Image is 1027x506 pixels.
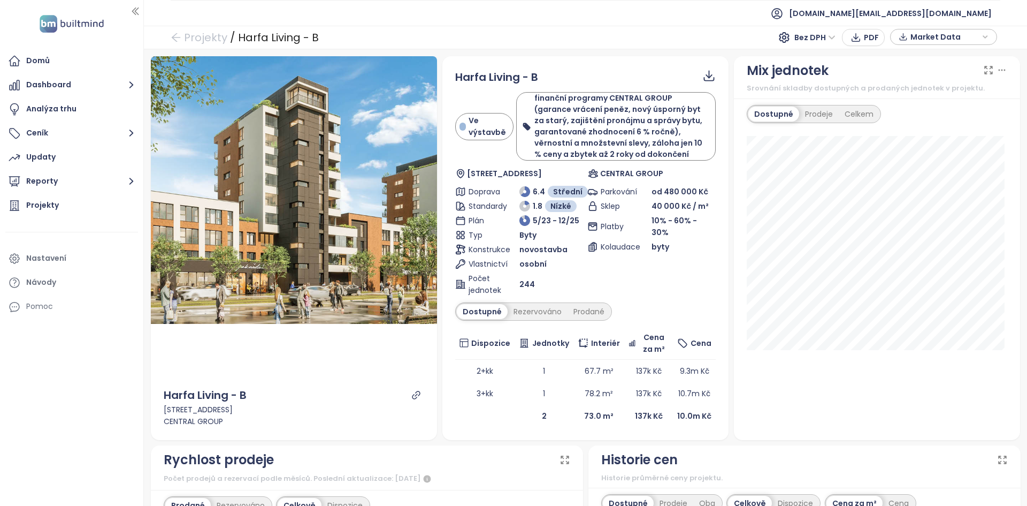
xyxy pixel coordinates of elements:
[910,29,979,45] span: Market Data
[26,150,56,164] div: Updaty
[542,411,547,421] b: 2
[553,186,583,198] span: Střední
[680,366,709,376] span: 9.3m Kč
[550,200,571,212] span: Nízké
[573,360,624,382] td: 67.7 m²
[652,215,697,238] span: 10% - 60% - 30%
[164,450,274,470] div: Rychlost prodeje
[519,278,535,290] span: 244
[842,29,885,46] button: PDF
[533,215,579,226] span: 5/23 - 12/25
[26,276,56,289] div: Návody
[164,387,247,404] div: Harfa Living - B
[678,388,710,399] span: 10.7m Kč
[411,390,421,400] a: link
[5,147,138,168] a: Updaty
[515,382,573,405] td: 1
[789,1,992,26] span: [DOMAIN_NAME][EMAIL_ADDRESS][DOMAIN_NAME]
[533,186,545,198] span: 6.4
[26,102,76,116] div: Analýza trhu
[467,168,542,179] span: [STREET_ADDRESS]
[26,199,59,212] div: Projekty
[5,171,138,192] button: Reporty
[508,304,568,319] div: Rezervováno
[584,411,614,421] b: 73.0 m²
[652,241,669,253] span: byty
[455,360,515,382] td: 2+kk
[519,229,537,241] span: Byty
[469,186,501,198] span: Doprava
[5,99,138,120] a: Analýza trhu
[601,450,678,470] div: Historie cen
[469,273,501,296] span: Počet jednotek
[896,29,991,45] div: button
[164,473,570,486] div: Počet prodejů a rezervací podle měsíců. Poslední aktualizace: [DATE]
[5,50,138,72] a: Domů
[573,382,624,405] td: 78.2 m²
[455,70,538,85] span: Harfa Living - B
[515,360,573,382] td: 1
[230,28,235,47] div: /
[519,244,568,255] span: novostavba
[469,215,501,226] span: Plán
[601,473,1008,484] div: Historie průměrné ceny projektu.
[5,296,138,318] div: Pomoc
[469,244,501,255] span: Konstrukce
[469,200,501,212] span: Standardy
[601,221,633,232] span: Platby
[600,168,663,179] span: CENTRAL GROUP
[636,366,662,376] span: 137k Kč
[864,32,879,43] span: PDF
[26,252,66,265] div: Nastavení
[469,115,508,138] span: Ve výstavbě
[747,83,1007,94] div: Srovnání skladby dostupných a prodaných jednotek v projektu.
[26,54,50,67] div: Domů
[747,61,829,81] div: Mix jednotek
[238,28,319,47] div: Harfa Living - B
[691,337,711,349] span: Cena
[748,107,799,122] div: Dostupné
[601,200,633,212] span: Sklep
[636,388,662,399] span: 137k Kč
[652,200,709,212] span: 40 000 Kč / m²
[532,337,569,349] span: Jednotky
[469,258,501,270] span: Vlastnictví
[677,411,711,421] b: 10.0m Kč
[471,337,510,349] span: Dispozice
[164,404,424,416] div: [STREET_ADDRESS]
[36,13,107,35] img: logo
[5,248,138,269] a: Nastavení
[457,304,508,319] div: Dostupné
[591,337,620,349] span: Interiér
[26,300,53,313] div: Pomoc
[533,200,542,212] span: 1.8
[171,32,181,43] span: arrow-left
[534,93,702,160] b: finanční programy CENTRAL GROUP (garance vrácení peněz, nový úsporný byt za starý, zajištění pron...
[601,241,633,253] span: Kolaudace
[5,123,138,144] button: Ceník
[639,331,669,355] span: Cena za m²
[5,195,138,216] a: Projekty
[5,272,138,293] a: Návody
[635,411,663,421] b: 137k Kč
[5,74,138,96] button: Dashboard
[839,107,879,122] div: Celkem
[794,29,836,46] span: Bez DPH
[455,382,515,405] td: 3+kk
[799,107,839,122] div: Prodeje
[171,28,227,47] a: arrow-left Projekty
[519,258,547,270] span: osobní
[601,186,633,198] span: Parkování
[652,186,708,197] span: od 480 000 Kč
[469,229,501,241] span: Typ
[568,304,610,319] div: Prodané
[164,416,424,427] div: CENTRAL GROUP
